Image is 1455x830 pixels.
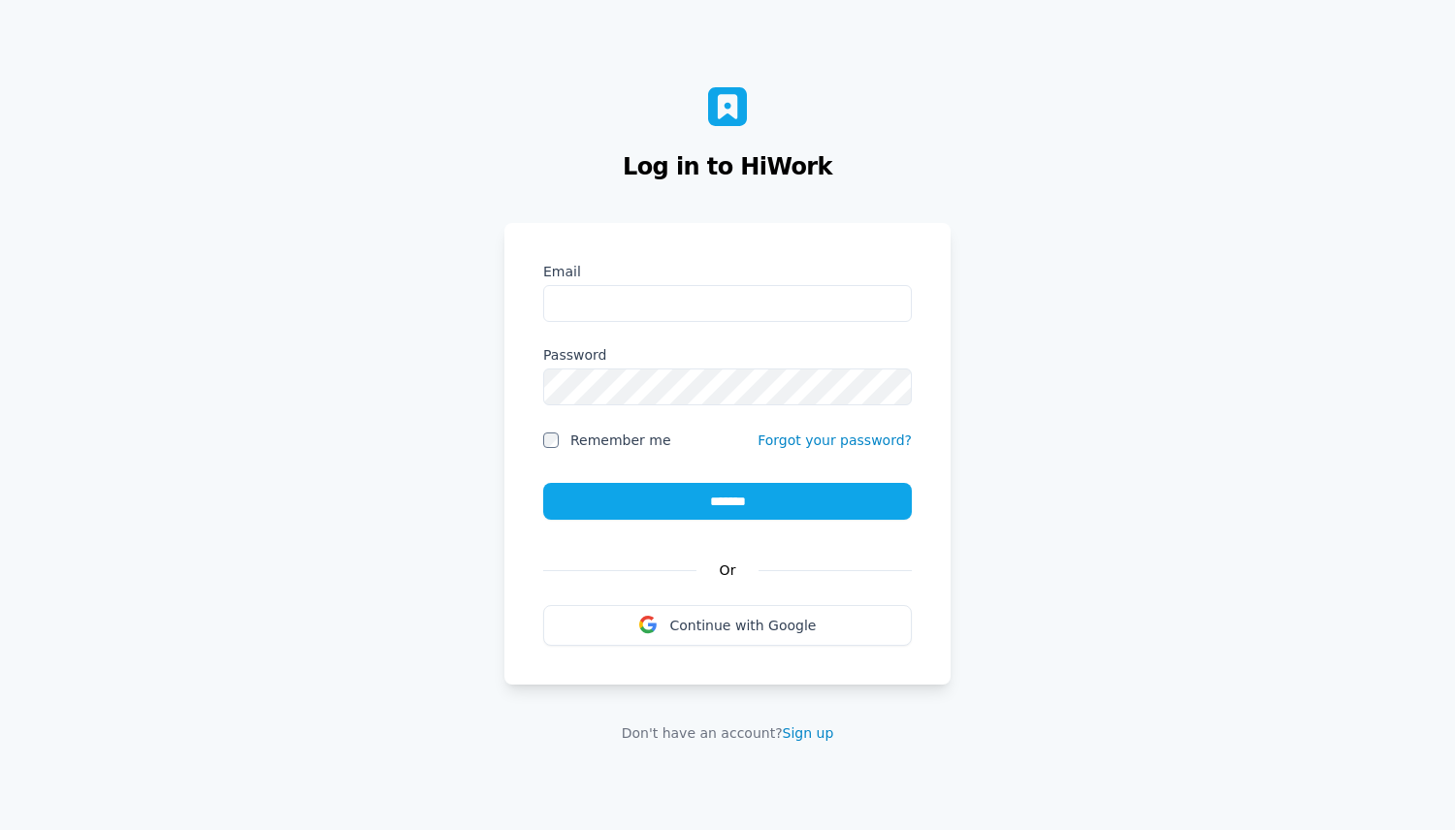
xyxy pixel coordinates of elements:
label: Remember me [570,431,671,450]
a: Sign up [783,725,834,741]
span: Or [696,559,760,582]
button: Continue with Google [543,605,912,646]
label: Email [543,262,912,281]
h2: Log in to HiWork [510,149,945,184]
p: Don't have an account? [504,723,951,743]
label: Password [543,345,912,365]
a: Forgot your password? [758,432,912,448]
span: Continue with Google [670,618,817,633]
